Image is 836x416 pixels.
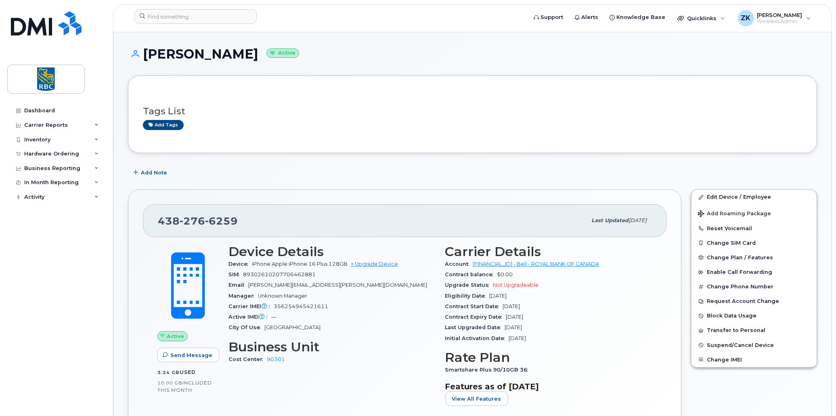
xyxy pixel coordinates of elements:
[445,367,532,373] span: Smartshare Plus 90/10GB 36
[698,210,771,218] span: Add Roaming Package
[691,190,817,204] a: Edit Device / Employee
[707,254,773,261] span: Change Plan / Features
[629,217,647,223] span: [DATE]
[691,205,817,221] button: Add Roaming Package
[445,244,652,259] h3: Carrier Details
[452,395,501,403] span: View All Features
[228,314,271,320] span: Active IMEI
[228,356,267,362] span: Cost Center
[228,282,248,288] span: Email
[506,314,524,320] span: [DATE]
[691,338,817,353] button: Suspend/Cancel Device
[228,244,436,259] h3: Device Details
[274,303,328,309] span: 356254945421611
[180,215,205,227] span: 276
[691,279,817,294] button: Change Phone Number
[691,250,817,265] button: Change Plan / Features
[591,217,629,223] span: Last updated
[445,282,493,288] span: Upgrade Status
[243,271,316,277] span: 89302610207706462881
[445,382,652,391] h3: Features as of [DATE]
[143,120,184,130] a: Add tags
[503,303,520,309] span: [DATE]
[271,314,277,320] span: —
[445,335,509,341] span: Initial Activation Date
[264,324,321,330] span: [GEOGRAPHIC_DATA]
[445,271,497,277] span: Contract balance
[351,261,398,267] a: + Upgrade Device
[143,106,802,116] h3: Tags List
[691,236,817,250] button: Change SIM Card
[205,215,238,227] span: 6259
[141,169,167,176] span: Add Note
[157,370,180,375] span: 3.24 GB
[509,335,526,341] span: [DATE]
[228,271,243,277] span: SIM
[267,356,285,362] a: 90301
[691,294,817,309] button: Request Account Change
[505,324,522,330] span: [DATE]
[707,342,774,348] span: Suspend/Cancel Device
[228,303,274,309] span: Carrier IMEI
[445,324,505,330] span: Last Upgraded Date
[228,293,258,299] span: Manager
[248,282,427,288] span: [PERSON_NAME][EMAIL_ADDRESS][PERSON_NAME][DOMAIN_NAME]
[158,215,238,227] span: 438
[445,303,503,309] span: Contract Start Date
[497,271,513,277] span: $0.00
[157,380,212,393] span: included this month
[128,47,817,61] h1: [PERSON_NAME]
[445,391,508,406] button: View All Features
[691,265,817,279] button: Enable Call Forwarding
[258,293,307,299] span: Unknown Manager
[691,323,817,338] button: Transfer to Personal
[691,221,817,236] button: Reset Voicemail
[157,348,219,362] button: Send Message
[252,261,348,267] span: iPhone Apple iPhone 16 Plus 128GB
[445,350,652,365] h3: Rate Plan
[170,351,212,359] span: Send Message
[445,293,490,299] span: Eligibility Date
[266,48,299,58] small: Active
[167,332,184,340] span: Active
[228,261,252,267] span: Device
[691,353,817,367] button: Change IMEI
[490,293,507,299] span: [DATE]
[180,369,196,375] span: used
[228,324,264,330] span: City Of Use
[473,261,599,267] a: [FINANCIAL_ID] - Bell - ROYAL BANK OF CANADA
[691,309,817,323] button: Block Data Usage
[493,282,539,288] span: Not Upgradeable
[128,165,174,180] button: Add Note
[228,340,436,354] h3: Business Unit
[707,269,772,275] span: Enable Call Forwarding
[445,314,506,320] span: Contract Expiry Date
[445,261,473,267] span: Account
[157,380,182,386] span: 10.00 GB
